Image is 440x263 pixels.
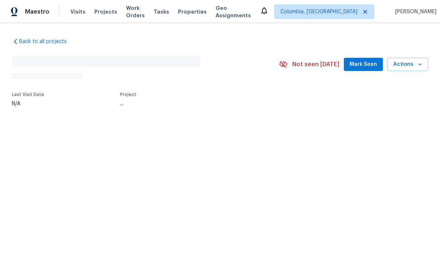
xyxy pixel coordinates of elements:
[350,60,377,69] span: Mark Seen
[392,8,437,15] span: [PERSON_NAME]
[12,38,83,45] a: Back to all projects
[25,8,49,15] span: Maestro
[387,58,428,71] button: Actions
[344,58,383,71] button: Mark Seen
[120,101,262,106] div: ...
[393,60,422,69] span: Actions
[292,61,339,68] span: Not seen [DATE]
[126,4,145,19] span: Work Orders
[280,8,357,15] span: Columbia, [GEOGRAPHIC_DATA]
[216,4,251,19] span: Geo Assignments
[178,8,207,15] span: Properties
[94,8,117,15] span: Projects
[154,9,169,14] span: Tasks
[12,92,44,97] span: Last Visit Date
[12,101,44,106] div: N/A
[70,8,85,15] span: Visits
[120,92,136,97] span: Project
